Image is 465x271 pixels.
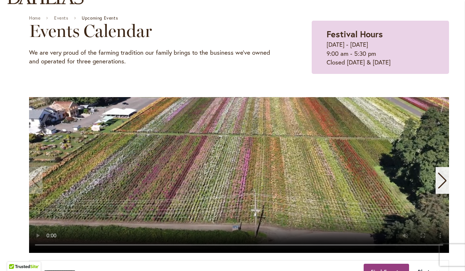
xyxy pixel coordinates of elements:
span: Upcoming Events [82,16,118,21]
iframe: Launch Accessibility Center [5,245,26,266]
p: [DATE] - [DATE] 9:00 am - 5:30 pm Closed [DATE] & [DATE] [327,40,434,67]
strong: Festival Hours [327,28,383,40]
a: Home [29,16,40,21]
p: We are very proud of the farming tradition our family brings to the business we've owned and oper... [29,48,275,66]
h2: Events Calendar [29,21,275,41]
a: Events [54,16,68,21]
swiper-slide: 1 / 11 [29,97,449,253]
